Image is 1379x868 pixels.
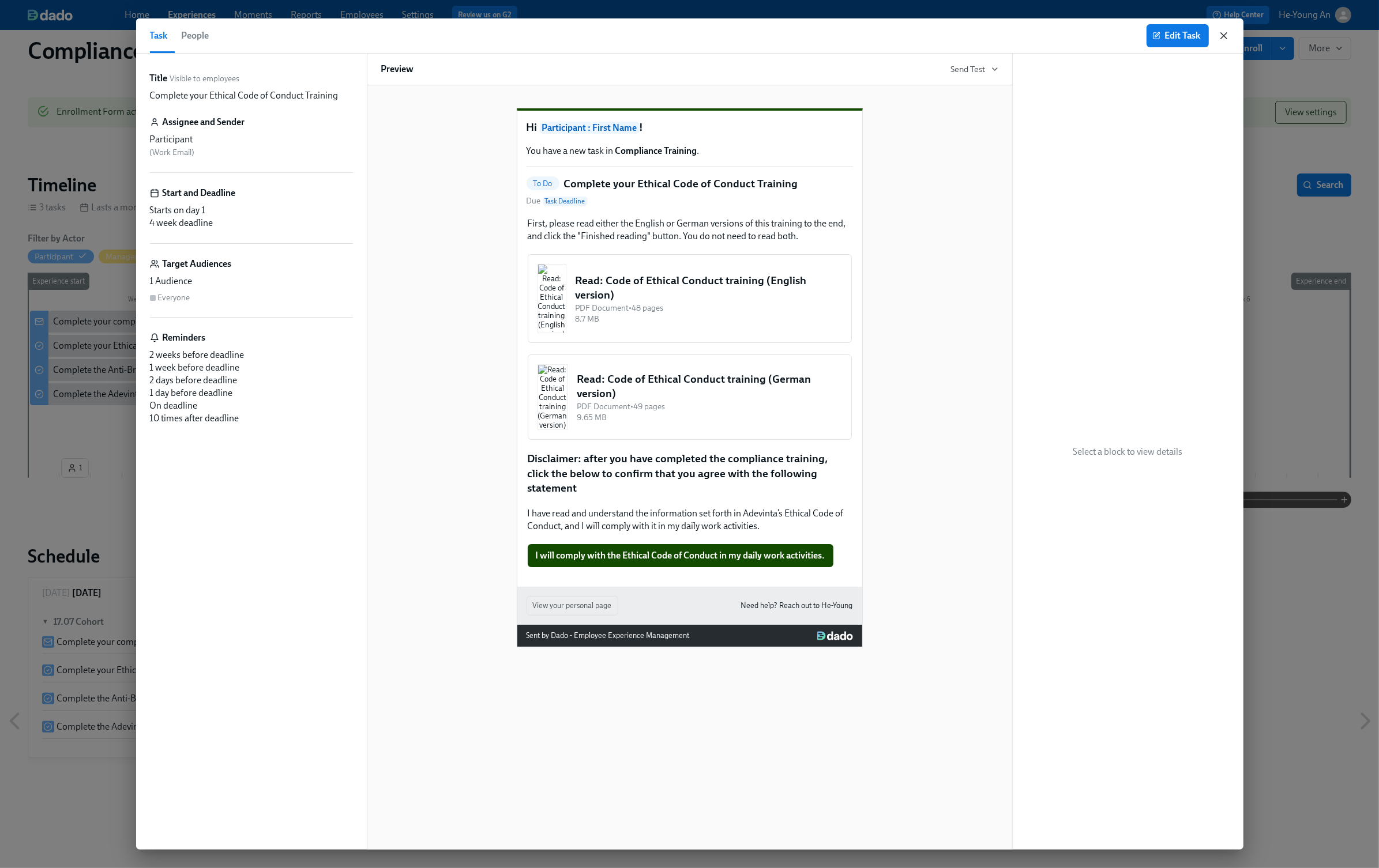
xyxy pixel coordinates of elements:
div: First, please read either the English or German versions of this training to the end, and click t... [527,216,853,244]
div: I will comply with the Ethical Code of Conduct in my daily work activities. [527,543,853,568]
div: I have read and understand the information set forth in Adevinta’s Ethical Code of Conduct, and I... [527,506,853,534]
label: Title [150,72,168,85]
h6: Preview [381,63,414,76]
div: Read: Code of Ethical Conduct training (English version)Read: Code of Ethical Conduct training (E... [527,253,853,344]
div: Everyone [158,292,190,303]
span: To Do [527,179,559,188]
button: Edit Task [1147,24,1209,47]
div: Participant [150,133,353,146]
div: 1 Audience [150,275,353,288]
div: 1 week before deadline [150,361,353,374]
div: 2 days before deadline [150,374,353,387]
div: Disclaimer: after you have completed the compliance training, click the below to confirm that you... [527,450,853,497]
h5: Complete your Ethical Code of Conduct Training [564,176,798,191]
div: 2 weeks before deadline [150,349,353,361]
span: Task [150,28,168,44]
div: Read: Code of Ethical Conduct training (German version)Read: Code of Ethical Conduct training (Ge... [527,353,853,441]
h6: Reminders [163,331,206,344]
span: Edit Task [1155,30,1201,41]
p: Complete your Ethical Code of Conduct Training [150,89,339,102]
img: Dado [817,631,852,640]
h1: Hi ! [527,120,853,135]
a: Need help? Reach out to He-Young [741,599,853,612]
div: 10 times after deadline [150,412,353,425]
button: Send Test [951,63,998,75]
span: Visible to employees [170,73,240,84]
span: Participant : First Name [540,122,640,134]
span: Task Deadline [543,197,588,206]
h6: Assignee and Sender [163,116,245,129]
p: You have a new task in . [527,145,853,157]
div: On deadline [150,399,353,412]
strong: Compliance Training [615,145,697,156]
span: Due [527,195,588,207]
span: ( Work Email ) [150,148,195,157]
div: Sent by Dado - Employee Experience Management [527,629,690,642]
div: Select a block to view details [1013,54,1243,850]
span: View your personal page [533,600,612,612]
h6: Start and Deadline [163,187,236,199]
span: 4 week deadline [150,217,213,228]
div: 1 day before deadline [150,387,353,399]
div: Starts on day 1 [150,204,353,217]
h6: Target Audiences [163,258,232,270]
button: View your personal page [527,596,618,616]
span: People [182,28,209,44]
